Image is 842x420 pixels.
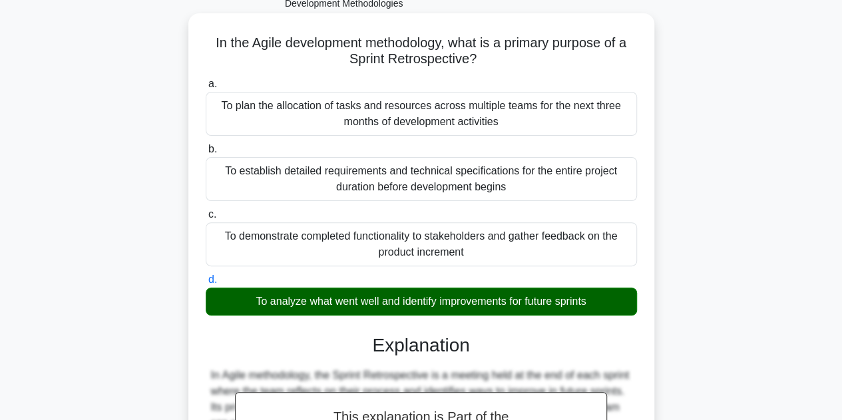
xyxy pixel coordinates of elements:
[214,334,629,357] h3: Explanation
[206,157,637,201] div: To establish detailed requirements and technical specifications for the entire project duration b...
[208,274,217,285] span: d.
[208,78,217,89] span: a.
[206,222,637,266] div: To demonstrate completed functionality to stakeholders and gather feedback on the product increment
[206,288,637,315] div: To analyze what went well and identify improvements for future sprints
[206,92,637,136] div: To plan the allocation of tasks and resources across multiple teams for the next three months of ...
[208,143,217,154] span: b.
[208,208,216,220] span: c.
[204,35,638,68] h5: In the Agile development methodology, what is a primary purpose of a Sprint Retrospective?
